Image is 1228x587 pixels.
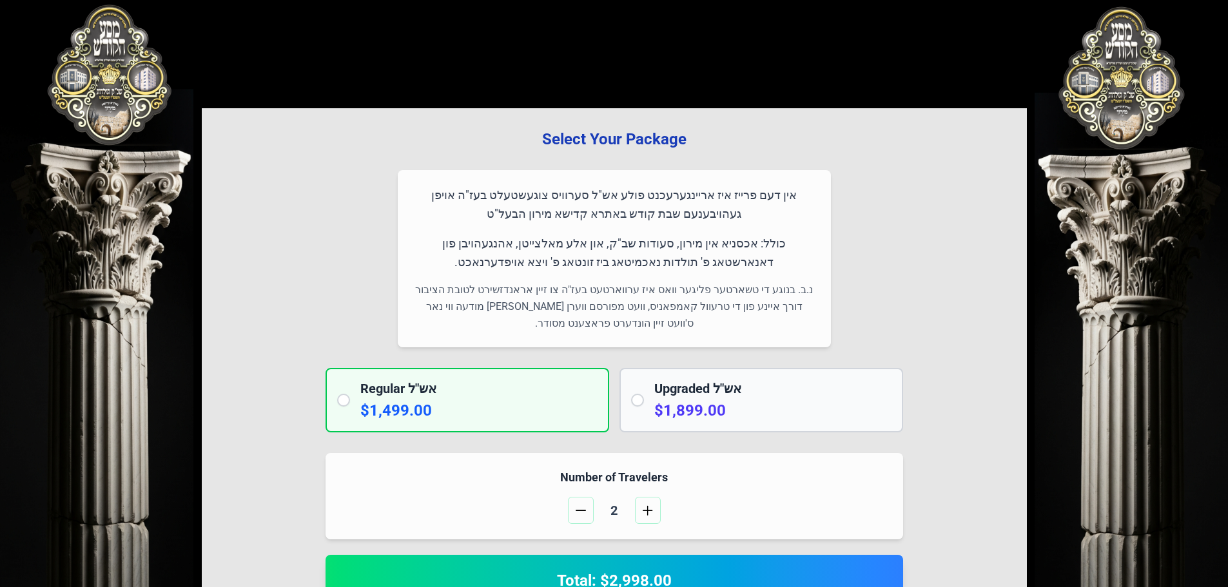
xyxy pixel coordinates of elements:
[654,400,892,421] p: $1,899.00
[413,234,815,272] p: כולל: אכסניא אין מירון, סעודות שב"ק, און אלע מאלצייטן, אהנגעהויבן פון דאנארשטאג פ' תולדות נאכמיטא...
[599,501,630,519] span: 2
[413,186,815,224] p: אין דעם פרייז איז אריינגערעכנט פולע אש"ל סערוויס צוגעשטעלט בעז"ה אויפן געהויבענעם שבת קודש באתרא ...
[654,380,892,398] h2: Upgraded אש"ל
[222,129,1006,149] h3: Select Your Package
[360,380,598,398] h2: Regular אש"ל
[360,400,598,421] p: $1,499.00
[341,468,888,486] h4: Number of Travelers
[413,282,815,332] p: נ.ב. בנוגע די טשארטער פליגער וואס איז ערווארטעט בעז"ה צו זיין אראנדזשירט לטובת הציבור דורך איינע ...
